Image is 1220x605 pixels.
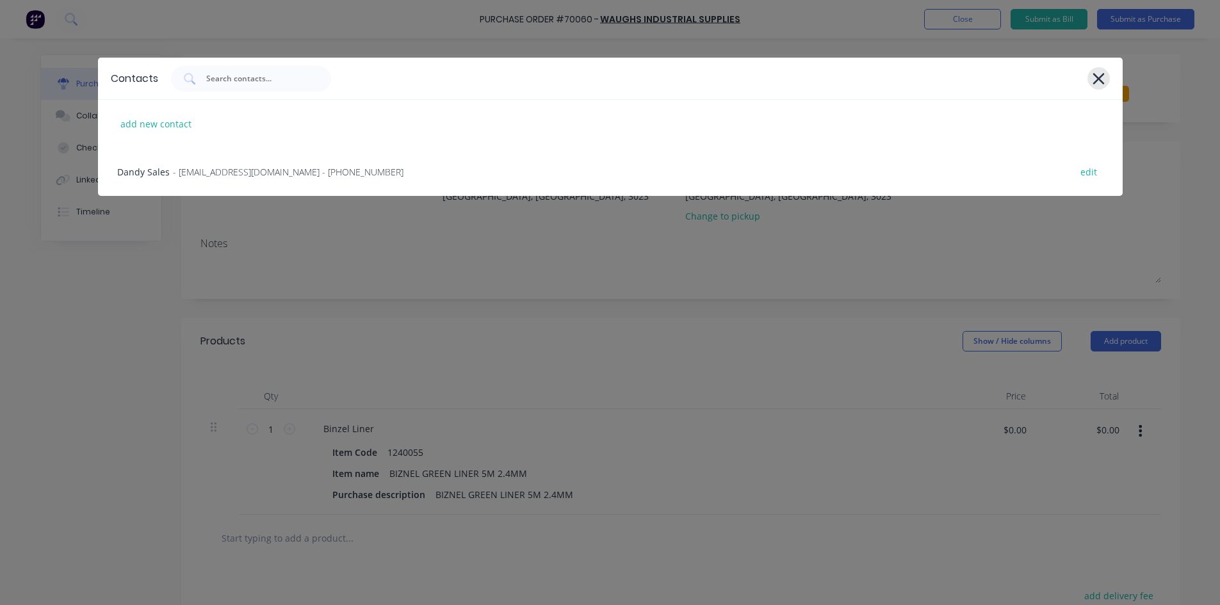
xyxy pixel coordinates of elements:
[111,71,158,86] div: Contacts
[173,165,403,179] span: - [EMAIL_ADDRESS][DOMAIN_NAME] - [PHONE_NUMBER]
[98,148,1123,196] div: Dandy Sales
[205,72,311,85] input: Search contacts...
[1074,162,1103,182] div: edit
[114,114,198,134] div: add new contact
